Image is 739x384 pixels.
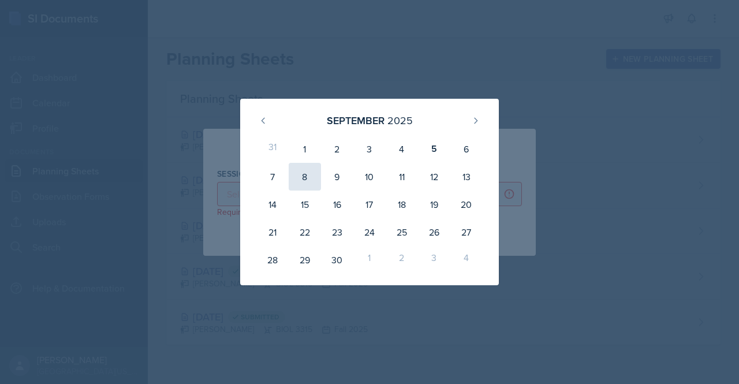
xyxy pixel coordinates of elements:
div: 30 [321,246,353,274]
div: 31 [256,135,289,163]
div: 2025 [387,113,413,128]
div: 17 [353,191,386,218]
div: September [327,113,385,128]
div: 25 [386,218,418,246]
div: 7 [256,163,289,191]
div: 28 [256,246,289,274]
div: 3 [418,246,450,274]
div: 8 [289,163,321,191]
div: 9 [321,163,353,191]
div: 24 [353,218,386,246]
div: 13 [450,163,483,191]
div: 21 [256,218,289,246]
div: 6 [450,135,483,163]
div: 5 [418,135,450,163]
div: 4 [450,246,483,274]
div: 2 [321,135,353,163]
div: 1 [289,135,321,163]
div: 12 [418,163,450,191]
div: 10 [353,163,386,191]
div: 15 [289,191,321,218]
div: 2 [386,246,418,274]
div: 29 [289,246,321,274]
div: 14 [256,191,289,218]
div: 22 [289,218,321,246]
div: 3 [353,135,386,163]
div: 4 [386,135,418,163]
div: 27 [450,218,483,246]
div: 1 [353,246,386,274]
div: 23 [321,218,353,246]
div: 20 [450,191,483,218]
div: 26 [418,218,450,246]
div: 18 [386,191,418,218]
div: 19 [418,191,450,218]
div: 11 [386,163,418,191]
div: 16 [321,191,353,218]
